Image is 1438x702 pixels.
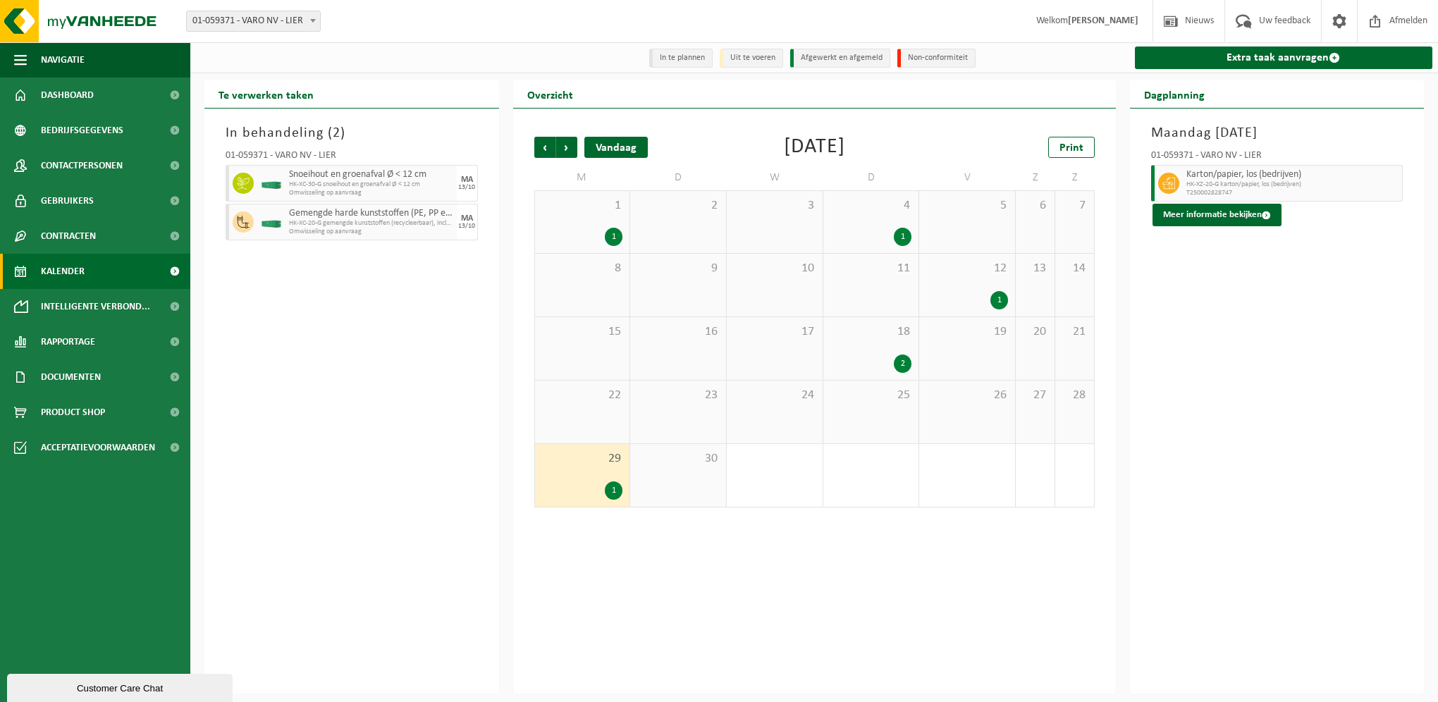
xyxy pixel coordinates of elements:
[894,228,911,246] div: 1
[289,208,453,219] span: Gemengde harde kunststoffen (PE, PP en PVC), recycleerbaar (industrieel)
[784,137,845,158] div: [DATE]
[637,261,719,276] span: 9
[734,198,816,214] span: 3
[1023,388,1047,403] span: 27
[187,11,320,31] span: 01-059371 - VARO NV - LIER
[1062,198,1087,214] span: 7
[1062,324,1087,340] span: 21
[261,178,282,189] img: HK-XC-20-GN-00
[926,324,1008,340] span: 19
[1023,261,1047,276] span: 13
[289,189,453,197] span: Omwisseling op aanvraag
[649,49,713,68] li: In te plannen
[226,151,478,165] div: 01-059371 - VARO NV - LIER
[41,113,123,148] span: Bedrijfsgegevens
[1151,151,1403,165] div: 01-059371 - VARO NV - LIER
[637,324,719,340] span: 16
[630,165,727,190] td: D
[1055,165,1095,190] td: Z
[542,198,623,214] span: 1
[734,261,816,276] span: 10
[542,261,623,276] span: 8
[1135,47,1433,69] a: Extra taak aanvragen
[637,451,719,467] span: 30
[990,291,1008,309] div: 1
[556,137,577,158] span: Volgende
[605,228,622,246] div: 1
[542,451,623,467] span: 29
[41,254,85,289] span: Kalender
[41,289,150,324] span: Intelligente verbond...
[734,324,816,340] span: 17
[41,359,101,395] span: Documenten
[720,49,783,68] li: Uit te voeren
[734,388,816,403] span: 24
[534,165,631,190] td: M
[289,219,453,228] span: HK-XC-20-G gemengde kunststoffen (recycleerbaar), inclusief
[1048,137,1095,158] a: Print
[289,228,453,236] span: Omwisseling op aanvraag
[584,137,648,158] div: Vandaag
[289,169,453,180] span: Snoeihout en groenafval Ø < 12 cm
[926,198,1008,214] span: 5
[830,198,912,214] span: 4
[461,214,473,223] div: MA
[204,80,328,108] h2: Te verwerken taken
[458,223,475,230] div: 13/10
[41,430,155,465] span: Acceptatievoorwaarden
[186,11,321,32] span: 01-059371 - VARO NV - LIER
[637,198,719,214] span: 2
[333,126,340,140] span: 2
[1059,142,1083,154] span: Print
[289,180,453,189] span: HK-XC-30-G snoeihout en groenafval Ø < 12 cm
[534,137,555,158] span: Vorige
[894,355,911,373] div: 2
[1023,324,1047,340] span: 20
[637,388,719,403] span: 23
[1062,388,1087,403] span: 28
[41,78,94,113] span: Dashboard
[605,481,622,500] div: 1
[1062,261,1087,276] span: 14
[458,184,475,191] div: 13/10
[1016,165,1055,190] td: Z
[1153,204,1282,226] button: Meer informatie bekijken
[41,148,123,183] span: Contactpersonen
[926,261,1008,276] span: 12
[41,395,105,430] span: Product Shop
[790,49,890,68] li: Afgewerkt en afgemeld
[261,217,282,228] img: HK-XC-20-GN-00
[919,165,1016,190] td: V
[1023,198,1047,214] span: 6
[41,324,95,359] span: Rapportage
[830,388,912,403] span: 25
[1186,180,1399,189] span: HK-XZ-20-G karton/papier, los (bedrijven)
[830,324,912,340] span: 18
[823,165,920,190] td: D
[1151,123,1403,144] h3: Maandag [DATE]
[1068,16,1138,26] strong: [PERSON_NAME]
[226,123,478,144] h3: In behandeling ( )
[727,165,823,190] td: W
[542,388,623,403] span: 22
[1186,169,1399,180] span: Karton/papier, los (bedrijven)
[41,42,85,78] span: Navigatie
[542,324,623,340] span: 15
[461,175,473,184] div: MA
[41,183,94,218] span: Gebruikers
[1186,189,1399,197] span: T250002828747
[1130,80,1219,108] h2: Dagplanning
[7,671,235,702] iframe: chat widget
[897,49,976,68] li: Non-conformiteit
[41,218,96,254] span: Contracten
[513,80,587,108] h2: Overzicht
[926,388,1008,403] span: 26
[830,261,912,276] span: 11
